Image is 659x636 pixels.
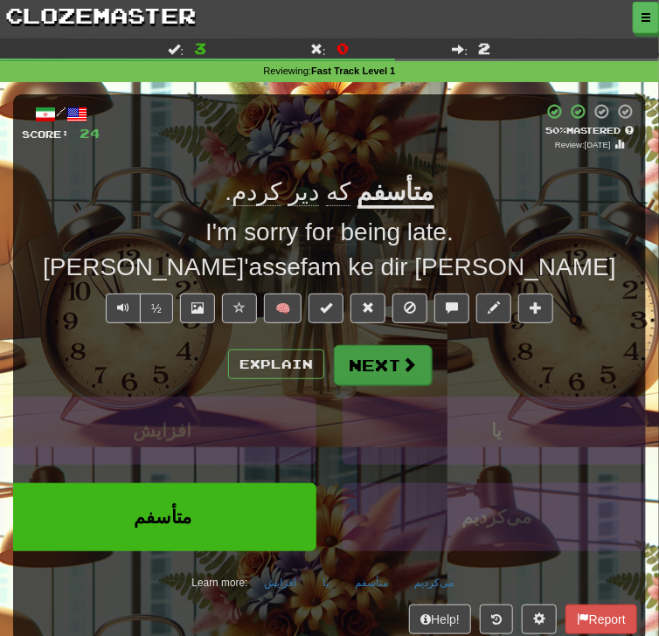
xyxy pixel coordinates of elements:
span: Score: [22,128,69,140]
button: Explain [228,349,324,379]
button: Play sentence audio (ctl+space) [106,294,141,323]
button: Help! [409,605,471,634]
span: 3 [194,39,206,57]
button: Ignore sentence (alt+i) [392,294,427,323]
button: Report [565,605,637,634]
div: Text-to-speech controls [102,294,173,332]
span: افزایش [134,420,192,440]
span: . [225,178,357,206]
span: یا [491,420,502,440]
button: Add to collection (alt+a) [518,294,553,323]
button: می‌کردیم [406,570,464,596]
button: یا [343,397,650,465]
button: Set this sentence to 100% Mastered (alt+m) [309,294,343,323]
div: [PERSON_NAME]'assefam ke dir [PERSON_NAME] [22,250,637,285]
span: : [310,43,326,55]
span: 0 [336,39,349,57]
button: Favorite sentence (alt+f) [222,294,257,323]
div: / [22,103,101,125]
button: Show image (alt+x) [180,294,215,323]
button: Next [334,345,432,385]
div: Mastered [543,124,637,136]
span: : [168,43,184,55]
div: I'm sorry for being late. [22,215,637,250]
u: متأسفم [357,178,434,209]
span: کردم [232,178,281,206]
small: Review: [DATE] [555,140,611,149]
span: 50 % [546,125,567,135]
strong: Fast Track Level 1 [311,66,395,76]
button: Reset to 0% Mastered (alt+r) [350,294,385,323]
button: متأسفم [9,483,316,551]
button: ½ [140,294,173,323]
button: افزایش [255,570,307,596]
button: یا [314,570,339,596]
button: افزایش [9,397,316,465]
span: می‌کردیم [461,507,531,527]
button: 🧠 [264,294,302,323]
button: متأسفم [346,570,399,596]
button: Edit sentence (alt+d) [476,294,511,323]
button: Round history (alt+y) [480,605,513,634]
span: 2 [479,39,491,57]
span: که [326,178,350,206]
button: می‌کردیم [343,483,650,551]
button: Discuss sentence (alt+u) [434,294,469,323]
span: دیر [288,178,319,206]
span: 24 [80,126,101,141]
span: متأسفم [134,507,191,527]
small: Learn more: [191,577,247,589]
span: : [453,43,468,55]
